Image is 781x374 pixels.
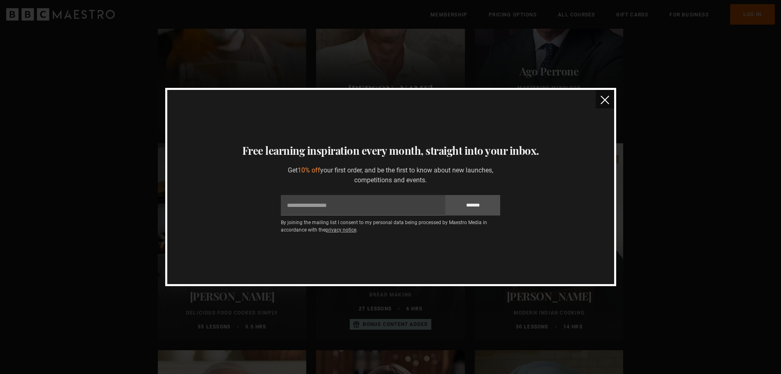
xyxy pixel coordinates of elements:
h3: Free learning inspiration every month, straight into your inbox. [177,142,604,159]
span: 10% off [298,166,320,174]
a: privacy notice [326,227,356,233]
p: Get your first order, and be the first to know about new launches, competitions and events. [281,165,500,185]
p: By joining the mailing list I consent to my personal data being processed by Maestro Media in acc... [281,219,500,234]
button: close [596,90,614,108]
